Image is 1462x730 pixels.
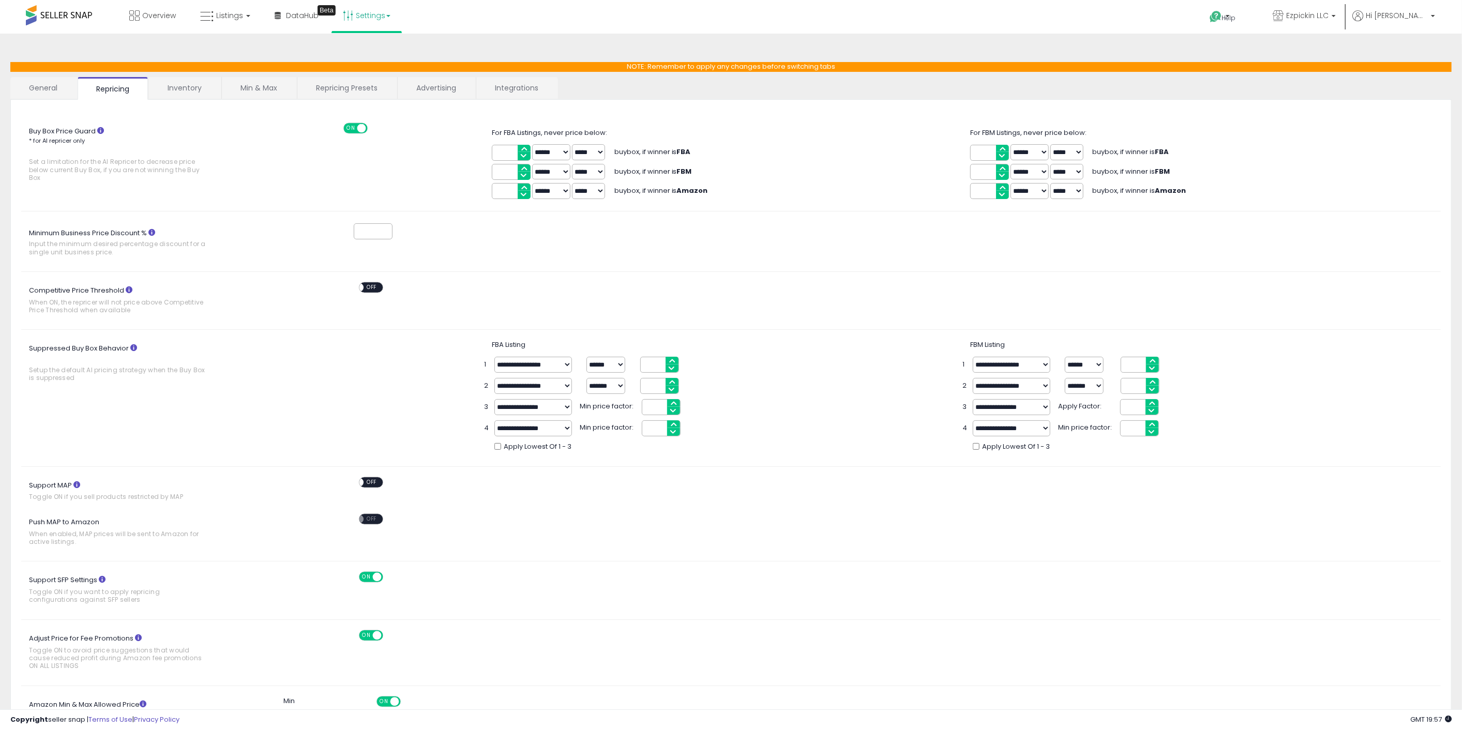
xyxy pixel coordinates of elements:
p: NOTE: Remember to apply any changes before switching tabs [10,62,1452,72]
label: Min [284,696,295,706]
a: Help [1201,3,1256,34]
span: buybox, if winner is [1093,186,1186,195]
span: OFF [399,697,415,706]
label: Buy Box Price Guard [21,123,245,187]
strong: Copyright [10,714,48,724]
span: Setup the default AI pricing strategy when the Buy Box is suppressed [29,366,206,382]
span: 2 [484,381,489,391]
span: When ON, the repricer will not price above Competitive Price Threshold when available [29,298,206,314]
span: FBA Listing [492,340,525,349]
span: buybox, if winner is [1093,147,1169,157]
span: Min price factor: [1058,420,1115,433]
b: Amazon [677,186,708,195]
span: Hi [PERSON_NAME] [1366,10,1428,21]
b: Amazon [1155,186,1186,195]
a: Min & Max [222,77,296,99]
span: ON [344,124,357,132]
b: FBM [1155,166,1170,176]
span: Help [1222,13,1236,22]
span: Apply Factor: [1058,399,1115,412]
a: Inventory [149,77,220,99]
a: General [10,77,77,99]
span: OFF [366,124,382,132]
a: Hi [PERSON_NAME] [1352,10,1435,34]
span: 1 [484,360,489,370]
span: Min price factor: [580,399,637,412]
span: OFF [364,283,380,292]
small: * for AI repricer only [29,136,85,145]
span: When enabled, MAP prices will be sent to Amazon for active listings. [29,530,206,546]
span: 4 [484,423,489,433]
label: Suppressed Buy Box Behavior [21,340,245,387]
span: OFF [364,515,380,524]
a: Repricing Presets [297,77,396,99]
span: buybox, if winner is [1093,166,1170,176]
span: 2 [962,381,968,391]
span: Ezpickin LLC [1286,10,1329,21]
span: For FBM Listings, never price below: [970,128,1087,138]
label: Support SFP Settings [21,572,245,609]
label: Minimum Business Price Discount % [21,225,245,261]
span: Input the minimum desired percentage discount for a single unit business price. [29,240,206,256]
span: OFF [364,478,380,487]
span: OFF [381,631,398,640]
b: FBM [677,166,692,176]
span: ON [360,631,373,640]
div: Tooltip anchor [318,5,336,16]
span: Apply Lowest Of 1 - 3 [982,442,1050,452]
a: Advertising [398,77,475,99]
a: Integrations [476,77,557,99]
i: Get Help [1209,10,1222,23]
a: Repricing [78,77,148,100]
span: Toggle ON to avoid price suggestions that would cause reduced profit during Amazon fee promotions... [29,646,206,670]
a: Terms of Use [88,714,132,724]
span: OFF [381,573,398,582]
span: buybox, if winner is [614,147,691,157]
span: 1 [962,360,968,370]
div: seller snap | | [10,715,179,725]
span: 3 [484,402,489,412]
span: 3 [962,402,968,412]
span: Overview [142,10,176,21]
span: Apply Lowest Of 1 - 3 [504,442,571,452]
span: Listings [216,10,243,21]
span: 4 [962,423,968,433]
span: buybox, if winner is [614,166,692,176]
span: Set a limitation for the AI Repricer to decrease price below current Buy Box, if you are not winn... [29,158,206,181]
b: FBA [677,147,691,157]
label: Competitive Price Threshold [21,282,245,320]
label: Adjust Price for Fee Promotions [21,630,245,675]
label: Support MAP [21,477,245,506]
span: Toggle ON if you sell products restricted by MAP [29,493,206,500]
span: DataHub [286,10,319,21]
b: FBA [1155,147,1169,157]
span: Min price factor: [580,420,637,433]
span: buybox, if winner is [614,186,708,195]
span: FBM Listing [970,340,1005,349]
a: Privacy Policy [134,714,179,724]
span: For FBA Listings, never price below: [492,128,607,138]
span: 2025-10-13 19:57 GMT [1410,714,1452,724]
label: Push MAP to Amazon [21,514,245,551]
span: ON [378,697,390,706]
span: Toggle ON if you want to apply repricing configurations against SFP sellers [29,588,206,604]
span: ON [360,573,373,582]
